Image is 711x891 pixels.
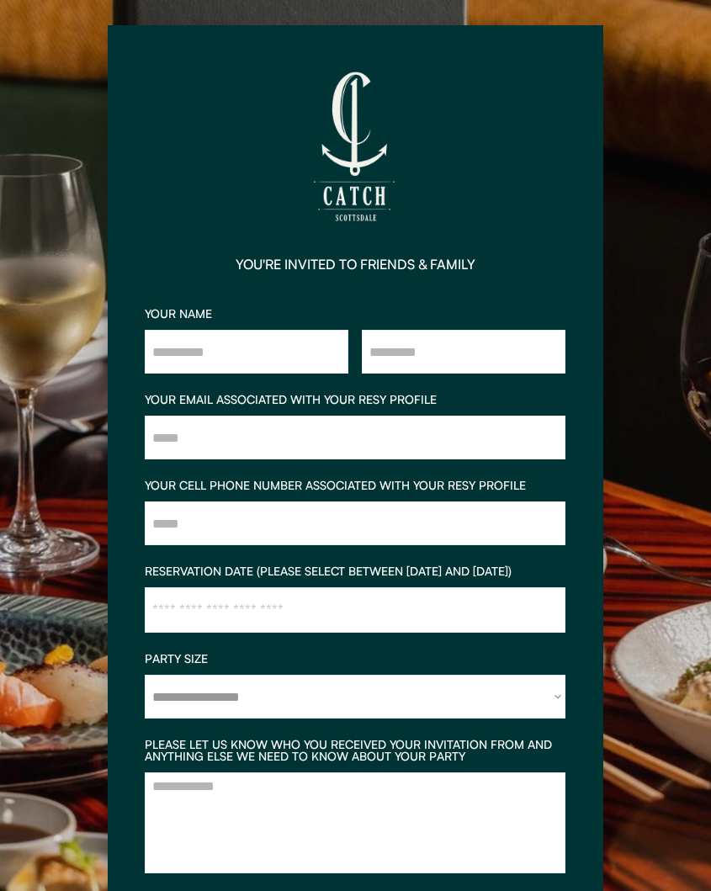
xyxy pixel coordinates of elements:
[145,653,565,665] div: PARTY SIZE
[145,394,565,406] div: YOUR EMAIL ASSOCIATED WITH YOUR RESY PROFILE
[145,739,565,762] div: PLEASE LET US KNOW WHO YOU RECEIVED YOUR INVITATION FROM AND ANYTHING ELSE WE NEED TO KNOW ABOUT ...
[236,257,475,271] div: YOU'RE INVITED TO FRIENDS & FAMILY
[145,480,565,491] div: YOUR CELL PHONE NUMBER ASSOCIATED WITH YOUR RESY PROFILE
[145,565,565,577] div: RESERVATION DATE (PLEASE SELECT BETWEEN [DATE] AND [DATE])
[272,62,440,231] img: CATCH%20SCOTTSDALE_Logo%20Only.png
[145,308,565,320] div: YOUR NAME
